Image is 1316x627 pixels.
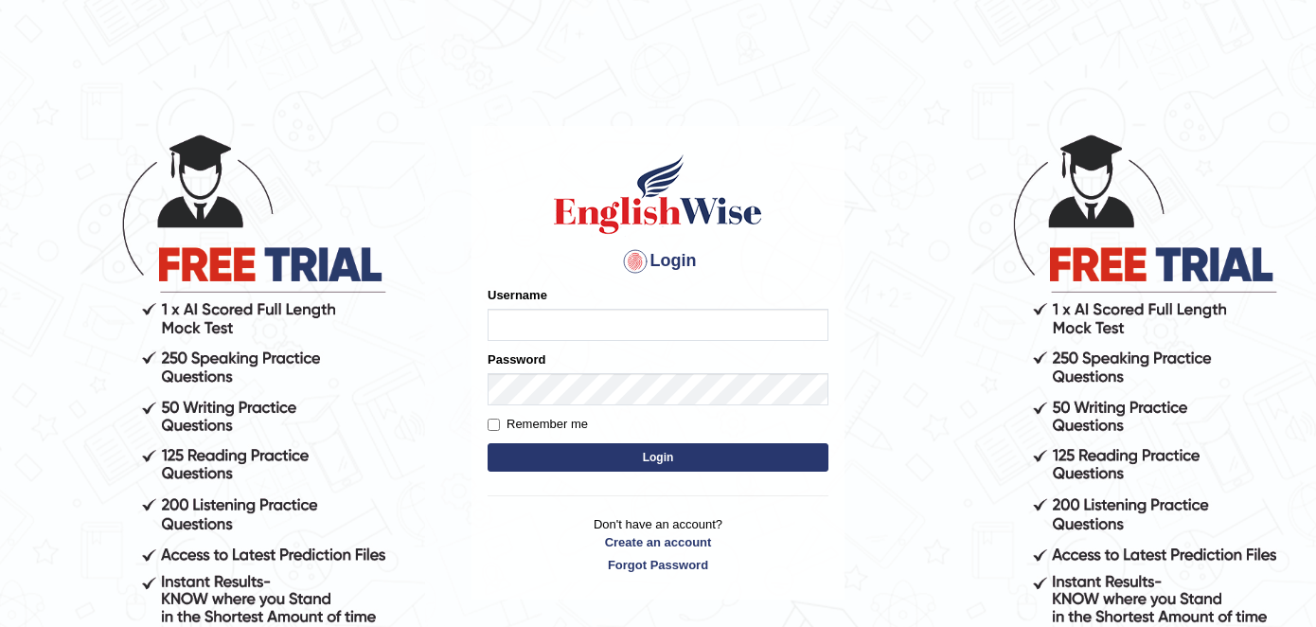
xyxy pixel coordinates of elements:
[488,286,547,304] label: Username
[488,556,828,574] a: Forgot Password
[550,152,766,237] img: Logo of English Wise sign in for intelligent practice with AI
[488,419,500,431] input: Remember me
[488,246,828,277] h4: Login
[488,515,828,574] p: Don't have an account?
[488,443,828,472] button: Login
[488,415,588,434] label: Remember me
[488,350,545,368] label: Password
[488,533,828,551] a: Create an account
